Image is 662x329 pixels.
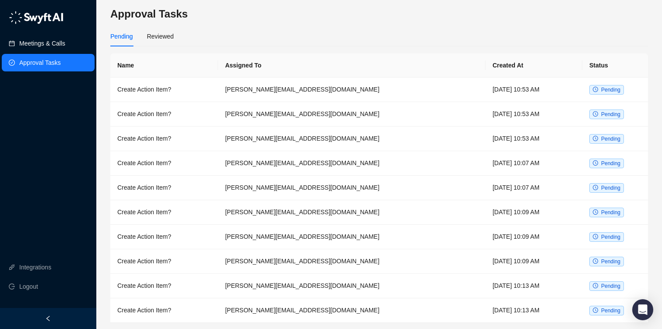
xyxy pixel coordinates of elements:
td: Create Action Item? [110,102,218,127]
img: logo-05li4sbe.png [9,11,63,24]
td: [PERSON_NAME][EMAIL_ADDRESS][DOMAIN_NAME] [218,298,486,323]
span: clock-circle [593,234,598,239]
span: Pending [601,283,620,289]
td: [PERSON_NAME][EMAIL_ADDRESS][DOMAIN_NAME] [218,176,486,200]
td: [PERSON_NAME][EMAIL_ADDRESS][DOMAIN_NAME] [218,200,486,225]
td: Create Action Item? [110,151,218,176]
span: clock-circle [593,185,598,190]
td: [PERSON_NAME][EMAIL_ADDRESS][DOMAIN_NAME] [218,127,486,151]
span: Pending [601,87,620,93]
th: Name [110,53,218,78]
td: [DATE] 10:13 AM [486,298,582,323]
td: [DATE] 10:13 AM [486,274,582,298]
td: [PERSON_NAME][EMAIL_ADDRESS][DOMAIN_NAME] [218,151,486,176]
span: clock-circle [593,258,598,264]
td: [DATE] 10:09 AM [486,200,582,225]
span: Pending [601,234,620,240]
td: [PERSON_NAME][EMAIL_ADDRESS][DOMAIN_NAME] [218,78,486,102]
span: clock-circle [593,308,598,313]
td: Create Action Item? [110,78,218,102]
th: Status [582,53,648,78]
td: [DATE] 10:09 AM [486,249,582,274]
td: Create Action Item? [110,200,218,225]
h3: Approval Tasks [110,7,648,21]
td: Create Action Item? [110,225,218,249]
a: Integrations [19,258,51,276]
div: Open Intercom Messenger [632,299,653,320]
span: clock-circle [593,160,598,166]
span: clock-circle [593,209,598,215]
span: Pending [601,185,620,191]
td: [PERSON_NAME][EMAIL_ADDRESS][DOMAIN_NAME] [218,274,486,298]
td: [PERSON_NAME][EMAIL_ADDRESS][DOMAIN_NAME] [218,102,486,127]
span: clock-circle [593,111,598,117]
td: [DATE] 10:53 AM [486,78,582,102]
span: Pending [601,258,620,265]
span: left [45,315,51,322]
td: [DATE] 10:07 AM [486,151,582,176]
span: Pending [601,111,620,117]
td: [DATE] 10:07 AM [486,176,582,200]
th: Assigned To [218,53,486,78]
span: Pending [601,136,620,142]
th: Created At [486,53,582,78]
div: Reviewed [147,32,173,41]
span: Pending [601,308,620,314]
td: [PERSON_NAME][EMAIL_ADDRESS][DOMAIN_NAME] [218,249,486,274]
span: Logout [19,278,38,295]
td: [DATE] 10:53 AM [486,102,582,127]
span: clock-circle [593,87,598,92]
td: Create Action Item? [110,176,218,200]
td: Create Action Item? [110,274,218,298]
span: clock-circle [593,136,598,141]
a: Approval Tasks [19,54,61,71]
td: Create Action Item? [110,127,218,151]
span: logout [9,283,15,290]
span: clock-circle [593,283,598,288]
div: Pending [110,32,133,41]
td: [DATE] 10:53 AM [486,127,582,151]
span: Pending [601,160,620,166]
span: Pending [601,209,620,216]
td: [PERSON_NAME][EMAIL_ADDRESS][DOMAIN_NAME] [218,225,486,249]
td: Create Action Item? [110,249,218,274]
td: Create Action Item? [110,298,218,323]
a: Meetings & Calls [19,35,65,52]
td: [DATE] 10:09 AM [486,225,582,249]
